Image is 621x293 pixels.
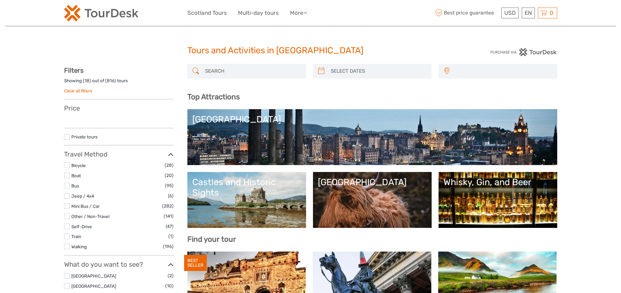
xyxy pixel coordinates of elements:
[290,8,307,18] a: More
[71,193,94,199] a: Jeep / 4x4
[187,8,227,18] a: Scotland Tours
[168,232,174,240] span: (1)
[187,235,236,244] b: Find your tour
[168,272,174,280] span: (2)
[443,177,552,223] a: Whisky, Gin, and Beer
[168,192,174,200] span: (6)
[163,243,174,250] span: (196)
[162,202,174,210] span: (282)
[328,65,428,77] input: SELECT DATES
[71,244,87,249] a: Walking
[490,48,557,56] img: PurchaseViaTourDesk.png
[192,114,552,160] a: [GEOGRAPHIC_DATA]
[64,5,138,21] img: 2254-3441b4b5-4e5f-4d00-b396-31f1d84a6ebf_logo_small.png
[187,92,240,101] b: Top Attractions
[192,114,552,125] div: [GEOGRAPHIC_DATA]
[318,177,427,187] div: [GEOGRAPHIC_DATA]
[318,177,427,223] a: [GEOGRAPHIC_DATA]
[71,183,79,188] a: Bus
[187,45,434,56] h1: Tours and Activities in [GEOGRAPHIC_DATA]
[64,104,174,112] h3: Price
[71,283,116,289] a: [GEOGRAPHIC_DATA]
[71,163,86,168] a: Bicycle
[165,182,174,189] span: (95)
[434,8,500,18] span: Best price guarantee
[64,88,92,93] a: Clear all filters
[64,66,84,74] strong: Filters
[71,173,81,178] a: Boat
[522,8,535,18] div: EN
[192,177,301,223] a: Castles and Historic Sights
[192,177,301,198] div: Castles and Historic Sights
[203,65,303,77] input: SEARCH
[71,273,116,279] a: [GEOGRAPHIC_DATA]
[504,10,516,16] span: USD
[71,204,100,209] a: Mini Bus / Car
[165,172,174,179] span: (20)
[165,282,174,290] span: (10)
[238,8,279,18] a: Multi-day tours
[64,150,174,158] h3: Travel Method
[71,214,109,219] a: Other / Non-Travel
[165,161,174,169] span: (28)
[549,10,554,16] span: 0
[64,78,174,88] div: Showing ( ) out of ( ) tours
[164,212,174,220] span: (141)
[84,78,89,84] label: 18
[166,223,174,230] span: (47)
[71,224,92,229] a: Self-Drive
[71,234,81,239] a: Train
[64,260,174,268] h3: What do you want to see?
[71,134,98,139] a: Private tours
[107,78,114,84] label: 816
[443,177,552,187] div: Whisky, Gin, and Beer
[184,255,207,271] div: BEST SELLER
